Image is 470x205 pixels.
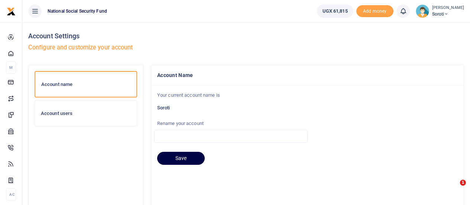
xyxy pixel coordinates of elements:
li: M [6,61,16,74]
a: Add money [356,8,393,13]
button: Save [157,152,205,165]
h6: Account users [41,110,131,116]
li: Wallet ballance [314,4,356,18]
a: profile-user [PERSON_NAME] Soroti [416,4,464,18]
h4: Account Settings [28,32,464,40]
a: logo-small logo-large logo-large [7,8,16,14]
h5: Configure and customize your account [28,44,464,51]
img: logo-small [7,7,16,16]
img: profile-user [416,4,429,18]
li: Toup your wallet [356,5,393,17]
a: Account name [35,71,137,98]
span: UGX 61,815 [322,7,348,15]
h6: Soroti [157,105,458,111]
iframe: Intercom live chat [445,180,463,198]
label: Rename your account [154,120,308,127]
span: National Social Security Fund [45,8,110,15]
h4: Account Name [157,71,458,79]
span: 1 [460,180,466,186]
span: Soroti [432,11,464,17]
h6: Account name [41,81,130,87]
a: UGX 61,815 [317,4,353,18]
li: Ac [6,188,16,201]
small: [PERSON_NAME] [432,5,464,11]
span: Add money [356,5,393,17]
a: Account users [35,100,137,126]
p: Your current account name is [157,92,458,99]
